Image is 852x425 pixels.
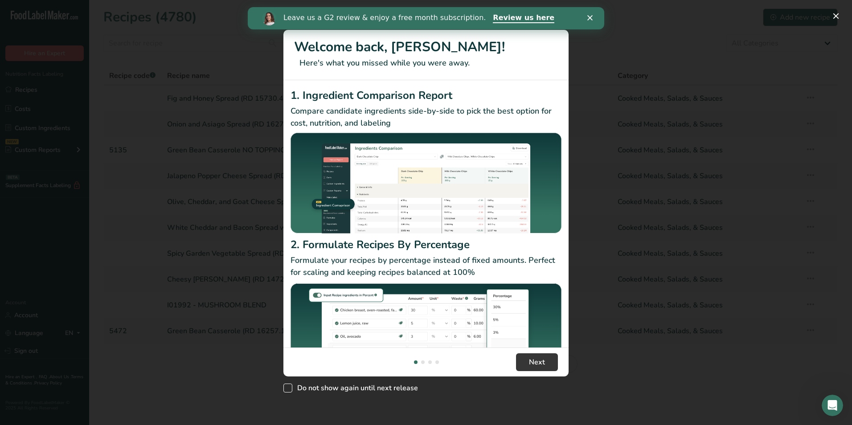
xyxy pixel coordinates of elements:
[516,353,558,371] button: Next
[291,237,561,253] h2: 2. Formulate Recipes By Percentage
[822,395,843,416] iframe: Intercom live chat
[248,7,604,29] iframe: Intercom live chat banner
[291,254,561,278] p: Formulate your recipes by percentage instead of fixed amounts. Perfect for scaling and keeping re...
[529,357,545,368] span: Next
[292,384,418,392] span: Do not show again until next release
[291,105,561,129] p: Compare candidate ingredients side-by-side to pick the best option for cost, nutrition, and labeling
[291,282,561,389] img: Formulate Recipes By Percentage
[294,37,558,57] h1: Welcome back, [PERSON_NAME]!
[340,8,348,13] div: Close
[291,87,561,103] h2: 1. Ingredient Comparison Report
[291,133,561,234] img: Ingredient Comparison Report
[294,57,558,69] p: Here's what you missed while you were away.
